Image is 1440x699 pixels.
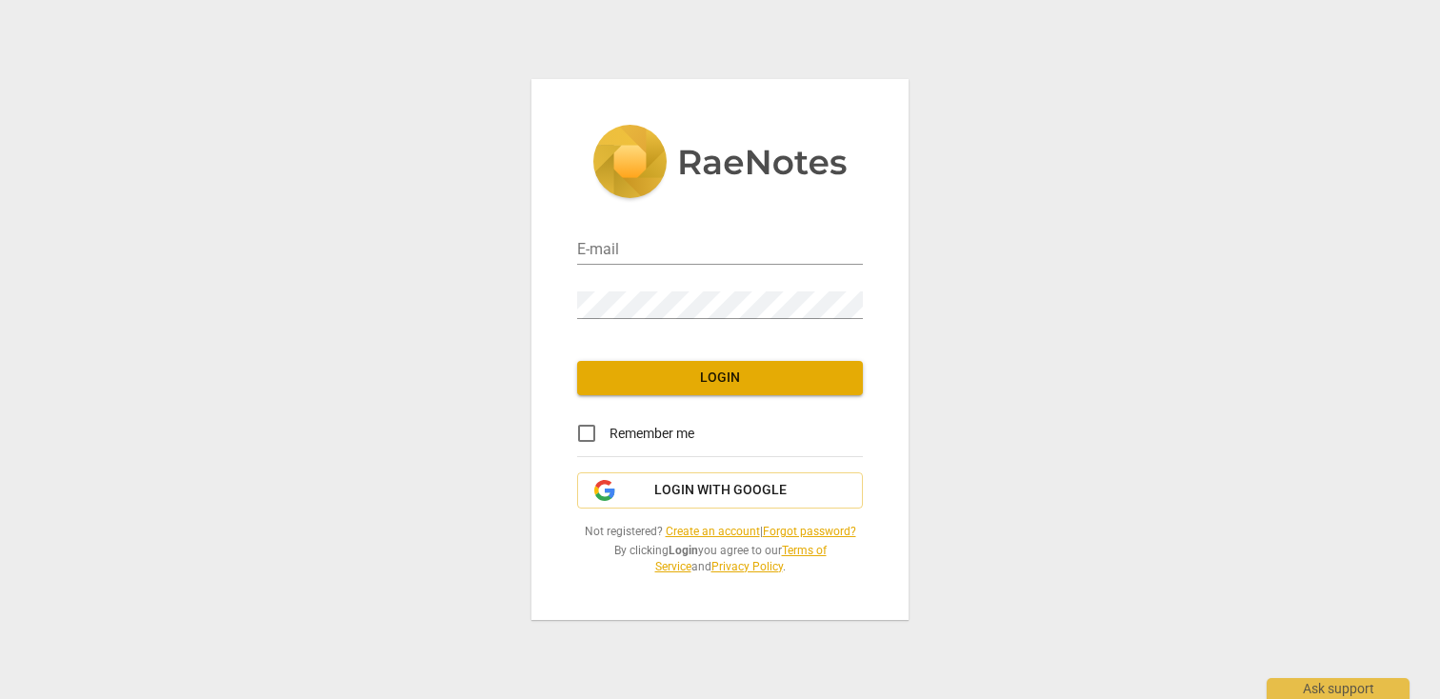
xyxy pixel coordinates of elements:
[711,560,783,573] a: Privacy Policy
[654,481,787,500] span: Login with Google
[655,544,827,573] a: Terms of Service
[592,369,848,388] span: Login
[577,361,863,395] button: Login
[666,525,760,538] a: Create an account
[669,544,698,557] b: Login
[577,543,863,574] span: By clicking you agree to our and .
[592,125,848,203] img: 5ac2273c67554f335776073100b6d88f.svg
[577,524,863,540] span: Not registered? |
[610,424,694,444] span: Remember me
[763,525,856,538] a: Forgot password?
[1267,678,1410,699] div: Ask support
[577,472,863,509] button: Login with Google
